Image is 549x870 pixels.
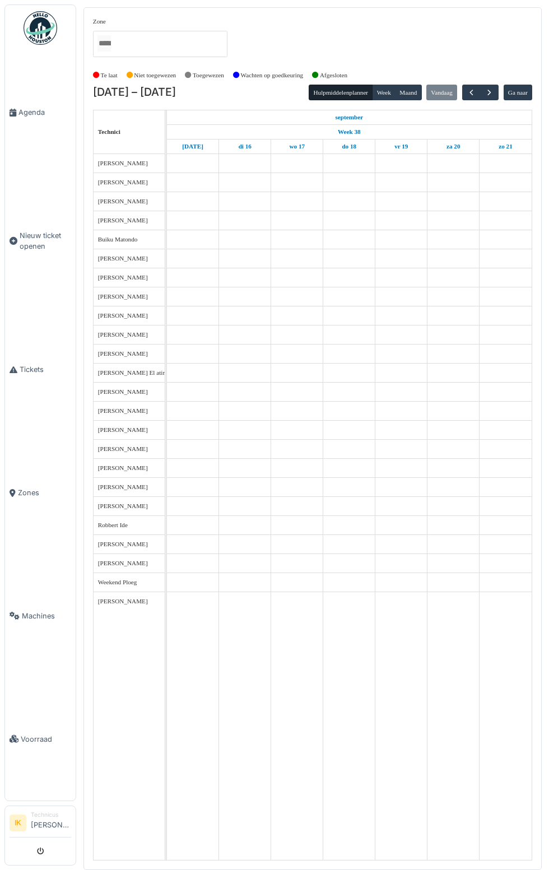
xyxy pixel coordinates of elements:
span: [PERSON_NAME] [98,598,148,604]
span: [PERSON_NAME] [98,445,148,452]
span: [PERSON_NAME] [98,350,148,357]
label: Te laat [101,71,118,80]
li: [PERSON_NAME] [31,811,71,835]
a: 16 september 2025 [236,139,254,153]
a: Zones [5,431,76,555]
h2: [DATE] – [DATE] [93,86,176,99]
span: Machines [22,611,71,621]
span: Nieuw ticket openen [20,230,71,252]
a: 15 september 2025 [179,139,206,153]
span: [PERSON_NAME] [98,560,148,566]
a: 17 september 2025 [286,139,308,153]
a: 21 september 2025 [496,139,515,153]
span: [PERSON_NAME] [98,217,148,224]
a: Tickets [5,308,76,431]
span: Tickets [20,364,71,375]
label: Zone [93,17,106,26]
span: [PERSON_NAME] [98,464,148,471]
span: Buiku Matondo [98,236,138,243]
label: Afgesloten [320,71,347,80]
span: Robbert Ide [98,522,128,528]
a: Voorraad [5,677,76,801]
a: Machines [5,555,76,678]
a: 20 september 2025 [444,139,463,153]
span: [PERSON_NAME] [98,255,148,262]
span: Voorraad [21,734,71,745]
button: Vorige [462,85,481,101]
span: [PERSON_NAME] [98,388,148,395]
span: [PERSON_NAME] [98,179,148,185]
span: Weekend Ploeg [98,579,137,585]
a: 18 september 2025 [339,139,359,153]
span: [PERSON_NAME] El atimi [98,369,169,376]
button: Week [372,85,396,100]
a: IK Technicus[PERSON_NAME] [10,811,71,838]
button: Vandaag [426,85,457,100]
span: [PERSON_NAME] [98,331,148,338]
button: Maand [395,85,422,100]
span: [PERSON_NAME] [98,541,148,547]
label: Niet toegewezen [134,71,176,80]
img: Badge_color-CXgf-gQk.svg [24,11,57,45]
a: 15 september 2025 [332,110,366,124]
span: [PERSON_NAME] [98,483,148,490]
li: IK [10,815,26,831]
span: Zones [18,487,71,498]
span: Technici [98,128,120,135]
button: Hulpmiddelenplanner [309,85,373,100]
a: 19 september 2025 [392,139,411,153]
span: [PERSON_NAME] [98,198,148,204]
label: Toegewezen [193,71,224,80]
a: Week 38 [335,125,364,139]
span: [PERSON_NAME] [98,274,148,281]
input: Alles [97,35,111,52]
span: [PERSON_NAME] [98,293,148,300]
a: Agenda [5,51,76,174]
label: Wachten op goedkeuring [241,71,304,80]
div: Technicus [31,811,71,819]
span: Agenda [18,107,71,118]
a: Nieuw ticket openen [5,174,76,308]
span: [PERSON_NAME] [98,160,148,166]
button: Ga naar [504,85,533,100]
span: [PERSON_NAME] [98,407,148,414]
button: Volgende [480,85,499,101]
span: [PERSON_NAME] [98,312,148,319]
span: [PERSON_NAME] [98,426,148,433]
span: [PERSON_NAME] [98,503,148,509]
